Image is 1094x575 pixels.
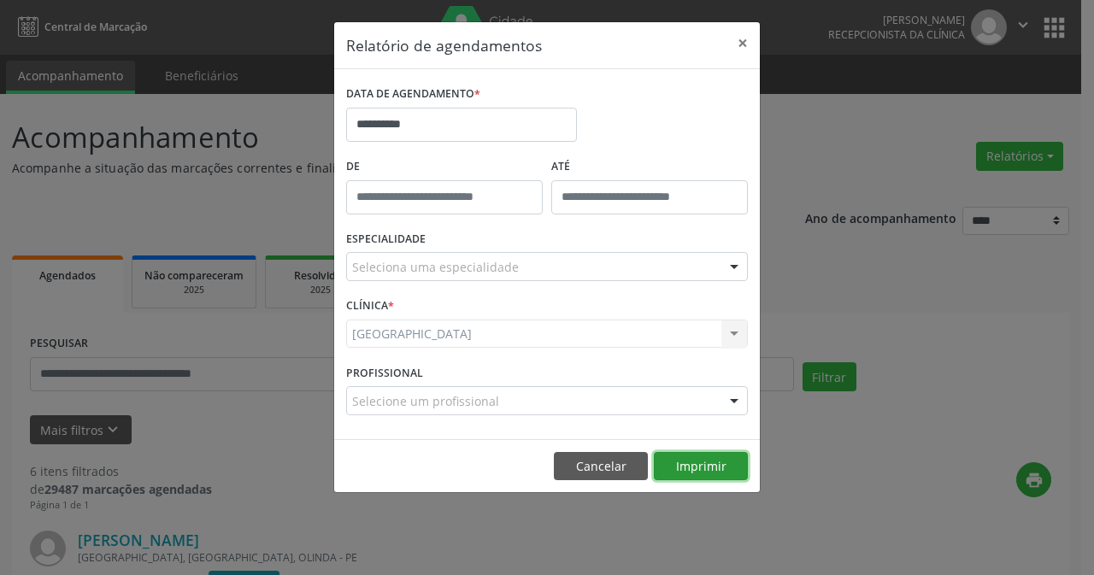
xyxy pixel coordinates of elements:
[554,452,648,481] button: Cancelar
[346,360,423,386] label: PROFISSIONAL
[346,226,426,253] label: ESPECIALIDADE
[551,154,748,180] label: ATÉ
[352,258,519,276] span: Seleciona uma especialidade
[346,81,480,108] label: DATA DE AGENDAMENTO
[346,34,542,56] h5: Relatório de agendamentos
[654,452,748,481] button: Imprimir
[352,392,499,410] span: Selecione um profissional
[346,154,543,180] label: De
[346,293,394,320] label: CLÍNICA
[726,22,760,64] button: Close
